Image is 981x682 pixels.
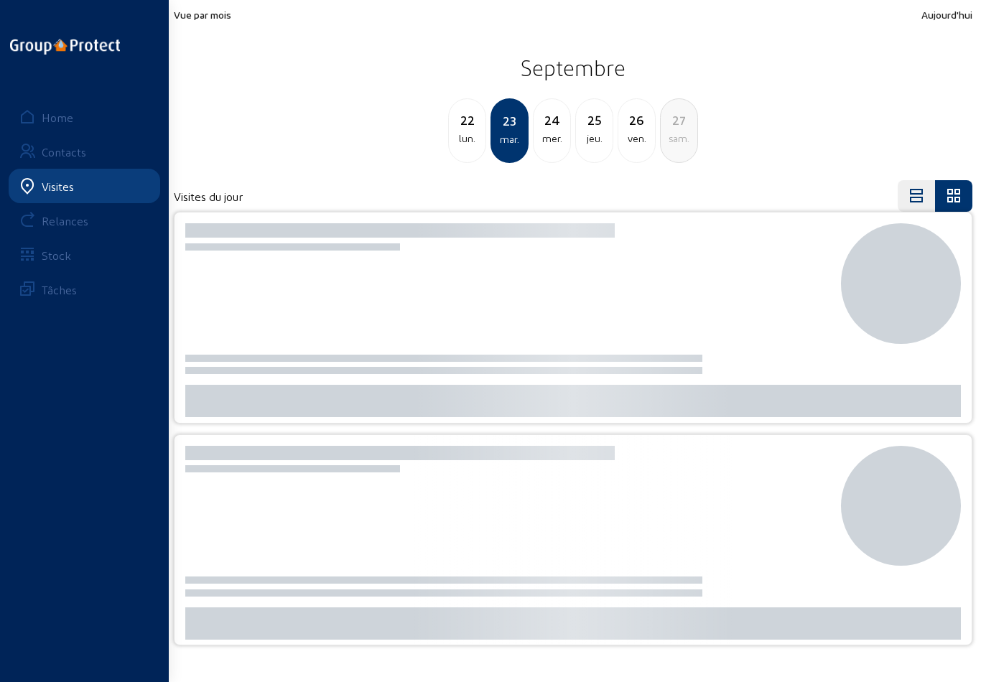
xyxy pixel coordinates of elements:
a: Tâches [9,272,160,307]
div: 22 [449,110,485,130]
div: 27 [661,110,697,130]
h2: Septembre [174,50,972,85]
div: 23 [492,111,527,131]
img: logo-oneline.png [10,39,120,55]
div: jeu. [576,130,613,147]
div: lun. [449,130,485,147]
div: sam. [661,130,697,147]
div: Contacts [42,145,86,159]
div: 26 [618,110,655,130]
div: Tâches [42,283,77,296]
a: Home [9,100,160,134]
a: Stock [9,238,160,272]
div: Visites [42,179,74,193]
div: mer. [534,130,570,147]
div: Stock [42,248,71,262]
div: ven. [618,130,655,147]
div: 25 [576,110,613,130]
div: 24 [534,110,570,130]
a: Relances [9,203,160,238]
h4: Visites du jour [174,190,243,203]
span: Vue par mois [174,9,231,21]
div: mar. [492,131,527,148]
span: Aujourd'hui [921,9,972,21]
div: Home [42,111,73,124]
a: Visites [9,169,160,203]
a: Contacts [9,134,160,169]
div: Relances [42,214,88,228]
